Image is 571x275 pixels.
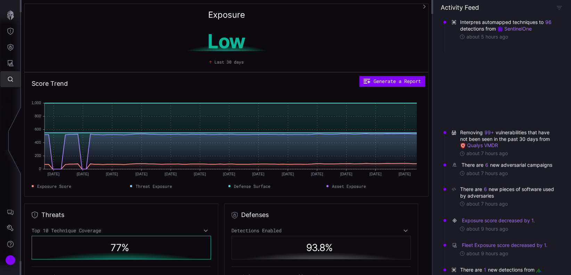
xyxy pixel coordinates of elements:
text: [DATE] [48,172,60,176]
text: [DATE] [136,172,148,176]
div: Detections Enabled [231,227,411,234]
text: 600 [35,127,41,131]
div: There are new adversarial campaigns [462,161,554,168]
text: 800 [35,114,41,118]
time: about 7 hours ago [466,150,508,157]
a: Qualys VMDR [460,142,498,148]
button: Generate a Report [359,76,425,86]
span: 77 % [111,242,129,253]
div: Top 10 Technique Coverage [32,227,211,234]
span: Threat Exposure [136,183,172,189]
time: about 9 hours ago [466,250,508,257]
span: Defense Surface [234,183,270,189]
text: [DATE] [77,172,89,176]
text: [DATE] [165,172,177,176]
time: about 7 hours ago [466,201,508,207]
span: Last 30 days [214,59,244,65]
h2: Exposure [208,11,245,19]
text: [DATE] [223,172,235,176]
text: [DATE] [194,172,206,176]
h1: Low [161,32,292,51]
text: [DATE] [340,172,352,176]
img: Qualys VMDR [460,143,466,149]
text: [DATE] [106,172,118,176]
time: about 9 hours ago [466,226,508,232]
time: about 7 hours ago [466,170,508,176]
a: SentinelOne [497,26,532,32]
span: Exposure Score [37,183,71,189]
text: [DATE] [369,172,382,176]
div: There are new pieces of software used by adversaries [460,186,556,199]
button: 96 [545,19,552,26]
h4: Activity Feed [441,3,479,11]
h2: Threats [41,211,64,219]
img: SentinelOne Singularity [497,26,503,32]
button: 99+ [484,129,494,136]
img: Exabeam [536,268,541,273]
text: 200 [35,153,41,158]
text: 0 [39,167,41,171]
time: about 5 hours ago [466,34,508,40]
button: 6 [485,161,489,168]
text: [DATE] [399,172,411,176]
text: [DATE] [311,172,323,176]
text: 1,000 [31,101,41,105]
button: Fleet Exposure score decreased by 1. [462,242,548,249]
button: 6 [483,186,487,193]
span: 93.8 % [306,242,333,253]
button: Exposure score decreased by 1. [462,217,535,224]
text: [DATE] [282,172,294,176]
span: Asset Exposure [332,183,366,189]
span: Removing vulnerabilities that have not been seen in the past 30 days from [460,129,556,149]
button: 1 [483,266,487,273]
h2: Score Trend [32,80,68,88]
text: 400 [35,140,41,144]
h2: Defenses [241,211,269,219]
span: Interpres automapped techniques to detections from [460,19,556,32]
text: [DATE] [252,172,264,176]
